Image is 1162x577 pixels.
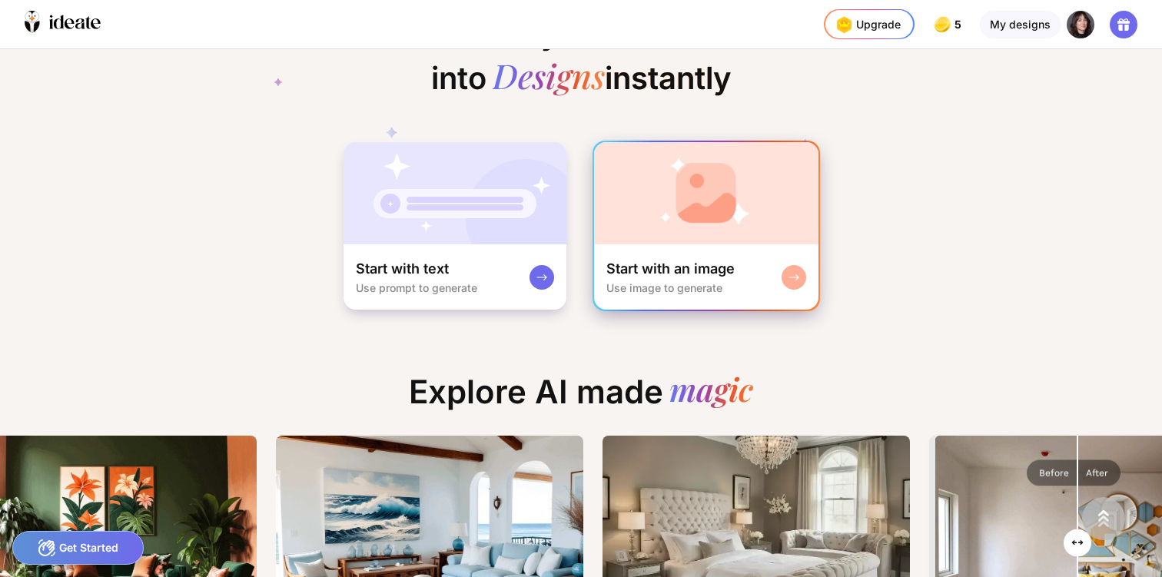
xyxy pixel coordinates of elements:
div: Start with text [356,260,449,278]
img: startWithImageCardBg.jpg [594,142,818,244]
img: AATXAJz0yJP5Xl7XzP5b0uTKQNyV0wtWirbLaQi969Gd=s96-c [1067,11,1094,38]
img: upgrade-nav-btn-icon.gif [832,12,856,37]
div: Explore AI made [397,373,765,423]
div: My designs [980,11,1061,38]
div: Start with an image [606,260,735,278]
div: Get Started [12,531,144,565]
span: 5 [954,18,964,31]
div: Use image to generate [606,281,722,294]
div: Use prompt to generate [356,281,477,294]
div: Upgrade [832,12,901,37]
div: magic [669,373,753,411]
img: startWithTextCardBg.jpg [344,142,566,244]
